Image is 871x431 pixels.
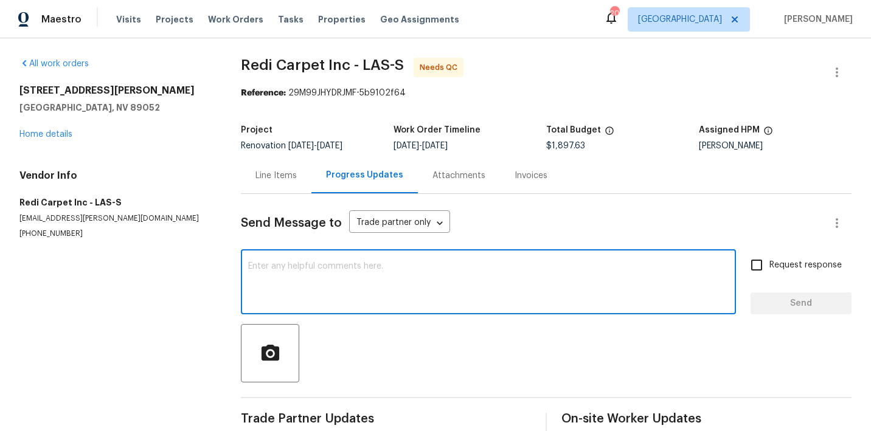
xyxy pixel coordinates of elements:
span: - [288,142,342,150]
div: Trade partner only [349,213,450,233]
span: [PERSON_NAME] [779,13,853,26]
span: Needs QC [420,61,462,74]
div: Invoices [515,170,547,182]
span: [DATE] [394,142,419,150]
span: Maestro [41,13,82,26]
h5: Total Budget [546,126,601,134]
div: [PERSON_NAME] [699,142,852,150]
p: [EMAIL_ADDRESS][PERSON_NAME][DOMAIN_NAME] [19,213,212,224]
h5: [GEOGRAPHIC_DATA], NV 89052 [19,102,212,114]
span: [GEOGRAPHIC_DATA] [638,13,722,26]
span: Request response [769,259,842,272]
span: The hpm assigned to this work order. [763,126,773,142]
span: - [394,142,448,150]
span: Renovation [241,142,342,150]
span: [DATE] [288,142,314,150]
a: All work orders [19,60,89,68]
h5: Redi Carpet Inc - LAS-S [19,196,212,209]
span: On-site Worker Updates [561,413,852,425]
span: Geo Assignments [380,13,459,26]
span: Send Message to [241,217,342,229]
span: [DATE] [317,142,342,150]
div: Progress Updates [326,169,403,181]
span: Tasks [278,15,304,24]
div: Attachments [432,170,485,182]
b: Reference: [241,89,286,97]
span: Visits [116,13,141,26]
p: [PHONE_NUMBER] [19,229,212,239]
span: Redi Carpet Inc - LAS-S [241,58,404,72]
a: Home details [19,130,72,139]
div: 20 [610,7,619,19]
span: Properties [318,13,366,26]
h5: Assigned HPM [699,126,760,134]
span: Work Orders [208,13,263,26]
h2: [STREET_ADDRESS][PERSON_NAME] [19,84,212,97]
h5: Work Order Timeline [394,126,481,134]
div: Line Items [255,170,297,182]
span: Projects [156,13,193,26]
span: Trade Partner Updates [241,413,531,425]
span: The total cost of line items that have been proposed by Opendoor. This sum includes line items th... [605,126,614,142]
div: 29M99JHYDRJMF-5b9102f64 [241,87,852,99]
h4: Vendor Info [19,170,212,182]
h5: Project [241,126,272,134]
span: $1,897.63 [546,142,585,150]
span: [DATE] [422,142,448,150]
